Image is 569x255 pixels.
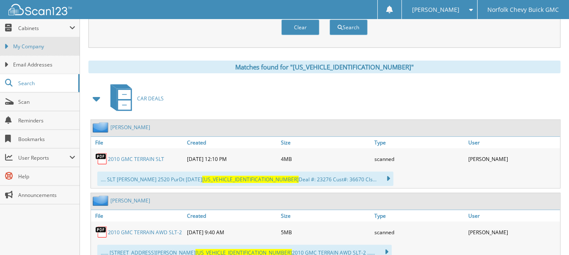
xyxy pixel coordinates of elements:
a: File [91,137,185,148]
iframe: Chat Widget [527,214,569,255]
span: Norfolk Chevy Buick GMC [488,7,559,12]
span: My Company [13,43,75,50]
img: folder2.png [93,195,110,206]
a: User [466,210,560,222]
span: CAR DEALS [137,95,164,102]
div: scanned [372,224,466,241]
a: Type [372,210,466,222]
img: scan123-logo-white.svg [8,4,72,15]
span: Reminders [18,117,75,124]
a: [PERSON_NAME] [110,124,150,131]
a: [PERSON_NAME] [110,197,150,204]
a: 2010 GMC TERRAIN SLT [108,155,164,163]
a: Type [372,137,466,148]
div: scanned [372,150,466,167]
button: Search [330,19,368,35]
a: File [91,210,185,222]
span: Scan [18,98,75,105]
a: Created [185,137,279,148]
a: Size [279,210,373,222]
span: Bookmarks [18,136,75,143]
img: folder2.png [93,122,110,133]
div: .... SLT [PERSON_NAME] 2520 PurDt [DATE] Deal #: 23276 Cust#: 36670 Cls... [97,172,393,186]
span: Announcements [18,191,75,199]
div: 4MB [279,150,373,167]
span: User Reports [18,154,69,161]
span: [US_VEHICLE_IDENTIFICATION_NUMBER] [202,176,299,183]
a: Created [185,210,279,222]
span: Search [18,80,74,87]
span: Email Addresses [13,61,75,69]
a: User [466,137,560,148]
div: [PERSON_NAME] [466,150,560,167]
div: 5MB [279,224,373,241]
a: CAR DEALS [105,82,164,115]
img: PDF.png [95,152,108,165]
div: [PERSON_NAME] [466,224,560,241]
span: Cabinets [18,25,69,32]
img: PDF.png [95,226,108,238]
span: [PERSON_NAME] [412,7,459,12]
a: Size [279,137,373,148]
a: 2010 GMC TERRAIN AWD SLT-2 [108,229,182,236]
div: [DATE] 9:40 AM [185,224,279,241]
div: [DATE] 12:10 PM [185,150,279,167]
span: Help [18,173,75,180]
div: Matches found for "[US_VEHICLE_IDENTIFICATION_NUMBER]" [88,61,561,73]
button: Clear [281,19,319,35]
